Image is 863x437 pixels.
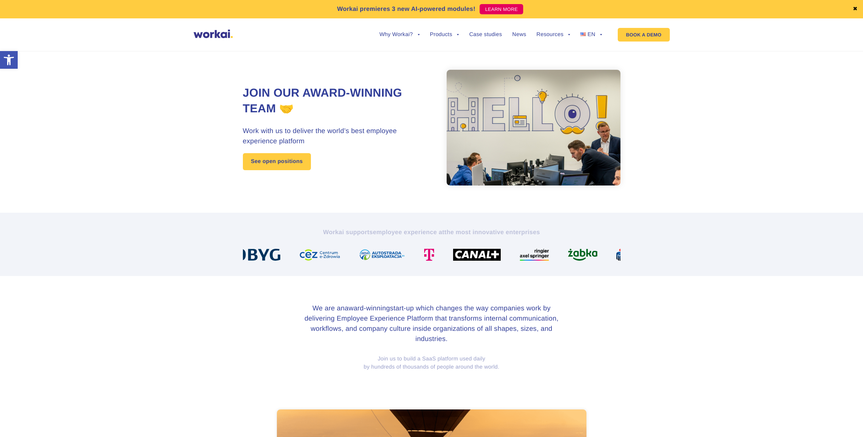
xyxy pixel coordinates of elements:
[430,32,459,37] a: Products
[243,228,620,236] h2: Workai supports the most innovative enterprises
[373,229,444,236] i: employee experience at
[337,4,476,14] p: Workai premieres 3 new AI-powered modules!
[536,32,570,37] a: Resources
[480,4,523,14] a: LEARN MORE
[243,126,432,146] h3: Work with us to deliver the world’s best employee experience platform
[304,303,559,344] h3: We are an start-up which changes the way companies work by delivering Employee Experience Platfor...
[618,28,669,42] a: BOOK A DEMO
[853,6,858,12] a: ✖
[345,305,390,312] i: award-winning
[587,32,595,37] span: EN
[243,85,432,117] h1: Join our award-winning team 🤝
[512,32,526,37] a: News
[243,153,311,170] a: See open positions
[379,32,419,37] a: Why Workai?
[243,355,620,371] p: Join us to build a SaaS platform used daily by hundreds of thousands of people around the world.
[469,32,502,37] a: Case studies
